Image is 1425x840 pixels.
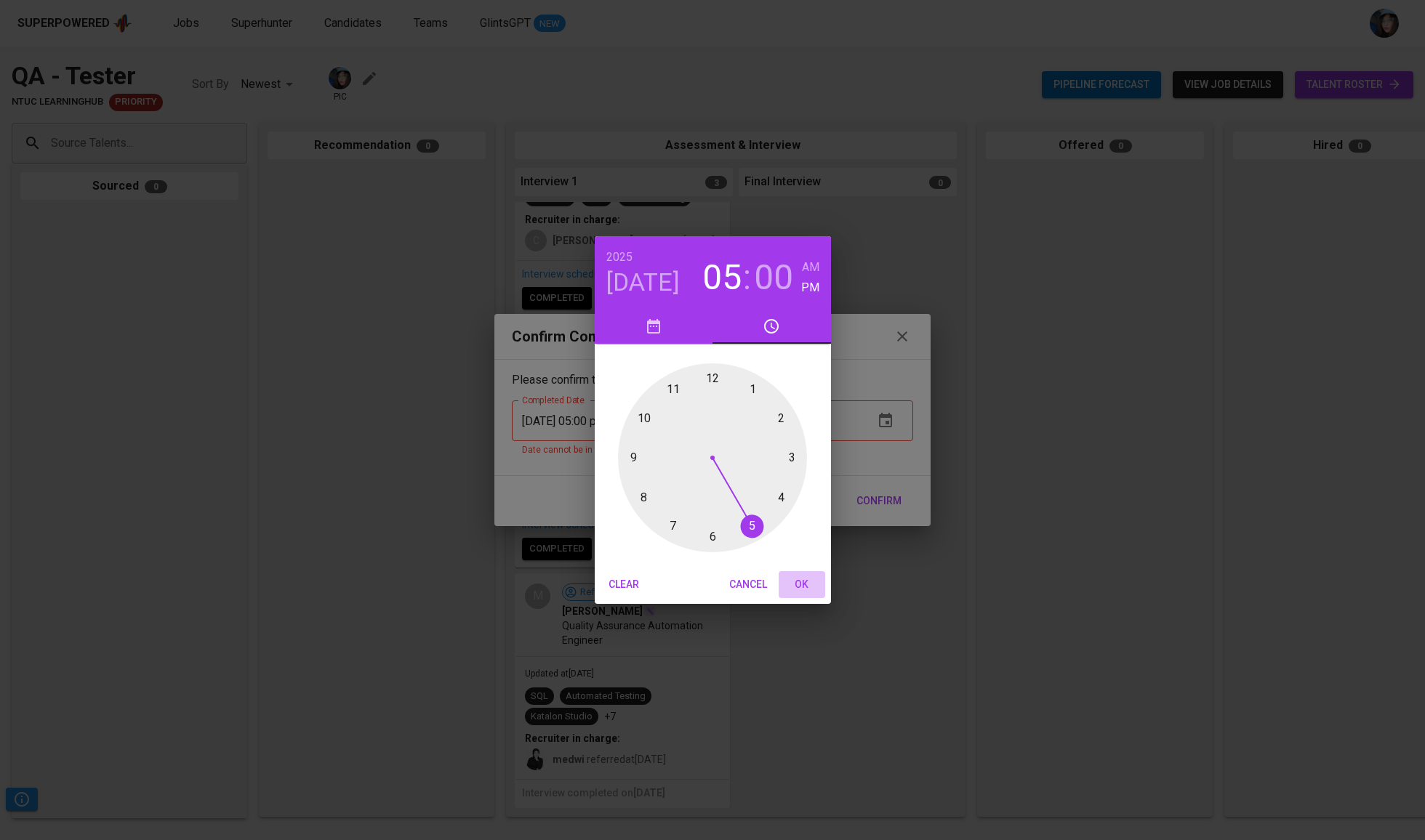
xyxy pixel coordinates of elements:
[606,576,641,594] span: Clear
[743,257,751,298] h3: :
[723,571,773,598] button: Cancel
[754,257,793,298] button: 00
[729,576,767,594] span: Cancel
[606,247,633,267] button: 2025
[779,571,825,598] button: OK
[802,257,819,278] h6: AM
[702,257,742,298] button: 05
[601,571,647,598] button: Clear
[606,267,680,298] button: [DATE]
[801,257,819,278] button: AM
[784,576,819,594] span: OK
[801,278,819,298] button: PM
